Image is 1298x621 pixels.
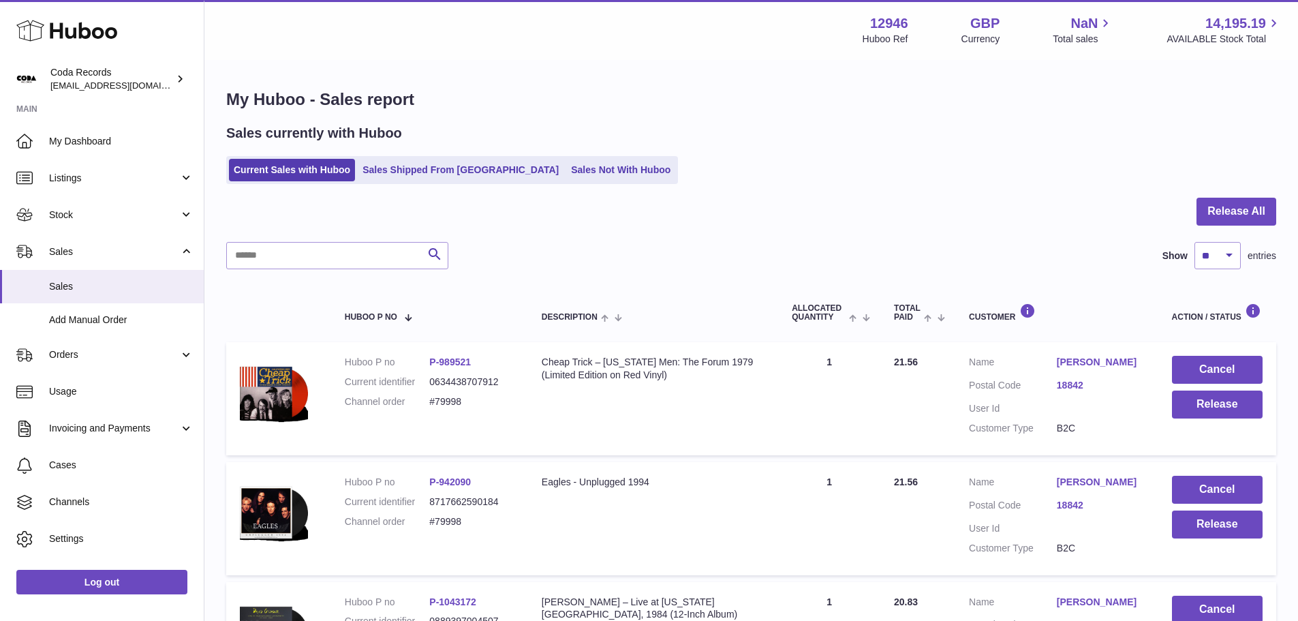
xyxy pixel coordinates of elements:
[49,496,194,509] span: Channels
[1162,249,1188,262] label: Show
[969,303,1145,322] div: Customer
[345,356,430,369] dt: Huboo P no
[49,209,179,222] span: Stock
[1172,356,1263,384] button: Cancel
[50,80,200,91] span: [EMAIL_ADDRESS][DOMAIN_NAME]
[49,135,194,148] span: My Dashboard
[969,356,1057,372] dt: Name
[1057,476,1145,489] a: [PERSON_NAME]
[1196,198,1276,226] button: Release All
[778,342,880,455] td: 1
[345,376,430,389] dt: Current identifier
[49,422,179,435] span: Invoicing and Payments
[345,515,430,528] dt: Channel order
[863,33,908,46] div: Huboo Ref
[429,376,514,389] dd: 0634438707912
[969,402,1057,415] dt: User Id
[49,459,194,472] span: Cases
[970,14,1000,33] strong: GBP
[542,476,764,489] div: Eagles - Unplugged 1994
[1172,391,1263,419] button: Release
[969,379,1057,395] dt: Postal Code
[49,172,179,185] span: Listings
[542,313,598,322] span: Description
[969,422,1057,435] dt: Customer Type
[240,356,308,429] img: 129461717588548.png
[894,596,918,607] span: 20.83
[429,476,471,487] a: P-942090
[1057,596,1145,609] a: [PERSON_NAME]
[792,304,846,322] span: ALLOCATED Quantity
[345,395,430,408] dt: Channel order
[894,357,918,367] span: 21.56
[1172,303,1263,322] div: Action / Status
[969,499,1057,515] dt: Postal Code
[969,476,1057,492] dt: Name
[429,395,514,408] dd: #79998
[229,159,355,181] a: Current Sales with Huboo
[1057,499,1145,512] a: 18842
[49,532,194,545] span: Settings
[49,385,194,398] span: Usage
[961,33,1000,46] div: Currency
[49,245,179,258] span: Sales
[429,357,471,367] a: P-989521
[778,462,880,575] td: 1
[566,159,675,181] a: Sales Not With Huboo
[49,314,194,327] span: Add Manual Order
[969,596,1057,612] dt: Name
[1057,422,1145,435] dd: B2C
[345,476,430,489] dt: Huboo P no
[870,14,908,33] strong: 12946
[969,542,1057,555] dt: Customer Type
[50,66,173,92] div: Coda Records
[1248,249,1276,262] span: entries
[16,69,37,89] img: internalAdmin-12946@internal.huboo.com
[1057,356,1145,369] a: [PERSON_NAME]
[429,515,514,528] dd: #79998
[1172,476,1263,504] button: Cancel
[16,570,187,594] a: Log out
[894,304,921,322] span: Total paid
[1053,14,1113,46] a: NaN Total sales
[542,356,764,382] div: Cheap Trick – [US_STATE] Men: The Forum 1979 (Limited Edition on Red Vinyl)
[1172,511,1263,539] button: Release
[240,476,308,549] img: 129461706806847.png
[1053,33,1113,46] span: Total sales
[1166,14,1282,46] a: 14,195.19 AVAILABLE Stock Total
[1166,33,1282,46] span: AVAILABLE Stock Total
[894,476,918,487] span: 21.56
[1070,14,1098,33] span: NaN
[345,496,430,509] dt: Current identifier
[1205,14,1266,33] span: 14,195.19
[1057,379,1145,392] a: 18842
[1057,542,1145,555] dd: B2C
[345,596,430,609] dt: Huboo P no
[226,89,1276,110] h1: My Huboo - Sales report
[429,496,514,509] dd: 8717662590184
[226,124,402,142] h2: Sales currently with Huboo
[49,280,194,293] span: Sales
[969,522,1057,535] dt: User Id
[429,596,476,607] a: P-1043172
[358,159,563,181] a: Sales Shipped From [GEOGRAPHIC_DATA]
[49,348,179,361] span: Orders
[345,313,397,322] span: Huboo P no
